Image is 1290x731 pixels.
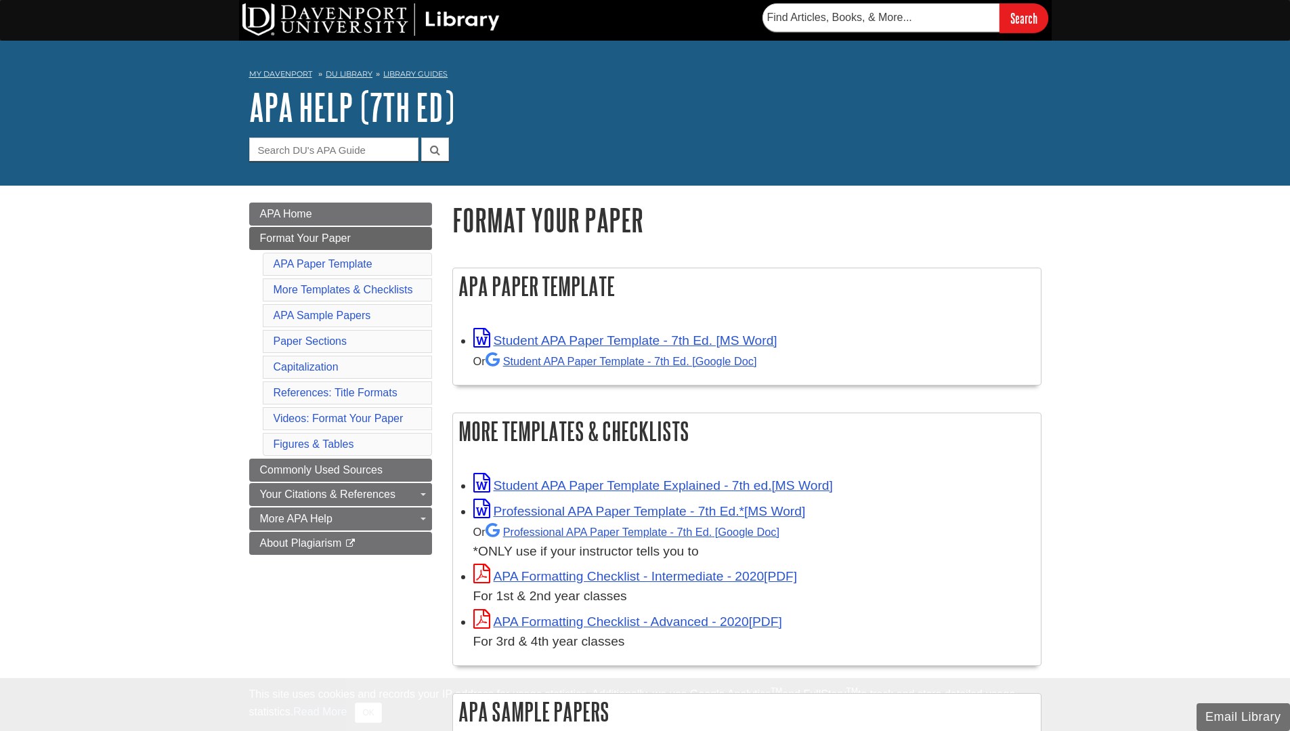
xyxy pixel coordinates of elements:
[249,483,432,506] a: Your Citations & References
[473,333,777,348] a: Link opens in new window
[762,3,1048,33] form: Searches DU Library's articles, books, and more
[473,478,833,493] a: Link opens in new window
[249,686,1041,723] div: This site uses cookies and records your IP address for usage statistics. Additionally, we use Goo...
[355,703,381,723] button: Close
[274,258,372,270] a: APA Paper Template
[999,3,1048,33] input: Search
[473,587,1034,606] div: For 1st & 2nd year classes
[1197,703,1290,731] button: Email Library
[473,504,806,518] a: Link opens in new window
[249,203,432,226] a: APA Home
[453,694,1041,730] h2: APA Sample Papers
[383,69,448,79] a: Library Guides
[260,537,342,549] span: About Plagiarism
[473,614,782,629] a: Link opens in new window
[274,387,397,398] a: References: Title Formats
[293,706,347,717] a: Read More
[260,464,383,476] span: Commonly Used Sources
[249,507,432,530] a: More APA Help
[249,203,432,555] div: Guide Page Menu
[249,532,432,555] a: About Plagiarism
[249,68,312,80] a: My Davenport
[453,413,1041,449] h2: More Templates & Checklists
[274,284,413,295] a: More Templates & Checklists
[345,539,356,548] i: This link opens in a new window
[242,3,500,36] img: DU Library
[274,310,371,321] a: APA Sample Papers
[453,268,1041,304] h2: APA Paper Template
[473,526,779,538] small: Or
[473,355,757,367] small: Or
[473,522,1034,562] div: *ONLY use if your instructor tells you to
[473,632,1034,652] div: For 3rd & 4th year classes
[473,569,798,583] a: Link opens in new window
[260,208,312,220] span: APA Home
[260,232,351,244] span: Format Your Paper
[249,65,1041,87] nav: breadcrumb
[249,86,454,128] a: APA Help (7th Ed)
[274,335,347,347] a: Paper Sections
[326,69,372,79] a: DU Library
[486,526,779,538] a: Professional APA Paper Template - 7th Ed.
[274,438,354,450] a: Figures & Tables
[274,361,339,373] a: Capitalization
[249,138,418,161] input: Search DU's APA Guide
[249,459,432,482] a: Commonly Used Sources
[260,488,395,500] span: Your Citations & References
[452,203,1041,237] h1: Format Your Paper
[249,227,432,250] a: Format Your Paper
[260,513,332,524] span: More APA Help
[762,3,999,32] input: Find Articles, Books, & More...
[486,355,757,367] a: Student APA Paper Template - 7th Ed. [Google Doc]
[274,413,404,424] a: Videos: Format Your Paper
